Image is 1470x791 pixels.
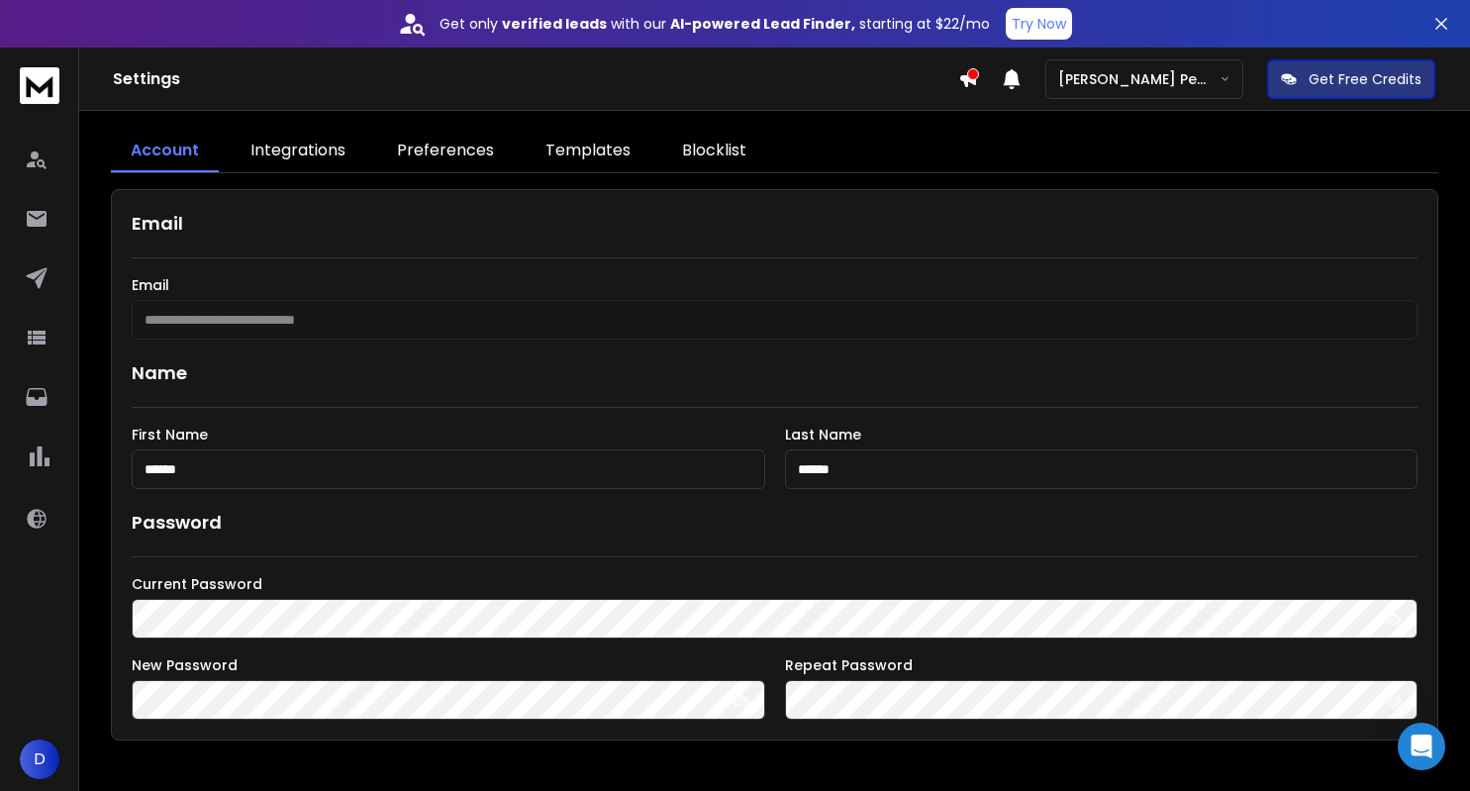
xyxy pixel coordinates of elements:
[785,428,1419,442] label: Last Name
[662,131,766,172] a: Blocklist
[132,577,1418,591] label: Current Password
[1267,59,1435,99] button: Get Free Credits
[132,210,1418,238] h1: Email
[20,67,59,104] img: logo
[1058,69,1220,89] p: [PERSON_NAME] Personal WorkSpace
[1006,8,1072,40] button: Try Now
[111,131,219,172] a: Account
[377,131,514,172] a: Preferences
[440,14,990,34] p: Get only with our starting at $22/mo
[785,658,1419,672] label: Repeat Password
[670,14,855,34] strong: AI-powered Lead Finder,
[20,740,59,779] button: D
[1309,69,1421,89] p: Get Free Credits
[132,509,222,537] h1: Password
[526,131,650,172] a: Templates
[132,278,1418,292] label: Email
[132,658,765,672] label: New Password
[1012,14,1066,34] p: Try Now
[502,14,607,34] strong: verified leads
[231,131,365,172] a: Integrations
[113,67,958,91] h1: Settings
[132,359,1418,387] h1: Name
[1398,723,1445,770] div: Open Intercom Messenger
[132,428,765,442] label: First Name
